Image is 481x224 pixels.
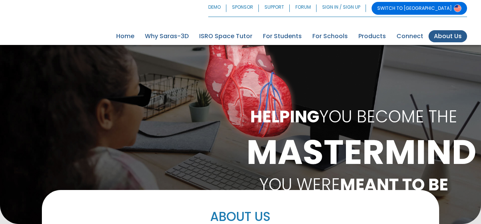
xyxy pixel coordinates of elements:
[250,105,319,128] b: HELPING
[246,104,461,129] p: YOU BECOME THE
[194,30,258,42] a: ISRO Space Tutor
[20,4,100,37] img: Saras 3D
[391,30,429,42] a: Connect
[372,2,467,15] a: SWITCH TO [GEOGRAPHIC_DATA]
[454,5,461,12] img: Switch to USA
[111,30,140,42] a: Home
[429,30,467,42] a: About Us
[317,2,366,15] a: SIGN IN / SIGN UP
[259,2,290,15] a: SUPPORT
[140,30,194,42] a: Why Saras-3D
[246,172,461,197] p: YOU WERE
[353,30,391,42] a: Products
[246,135,461,169] h1: MASTERMIND
[340,173,448,196] b: MEANT TO BE
[258,30,307,42] a: For Students
[307,30,353,42] a: For Schools
[290,2,317,15] a: FORUM
[208,2,226,15] a: DEMO
[226,2,259,15] a: SPONSOR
